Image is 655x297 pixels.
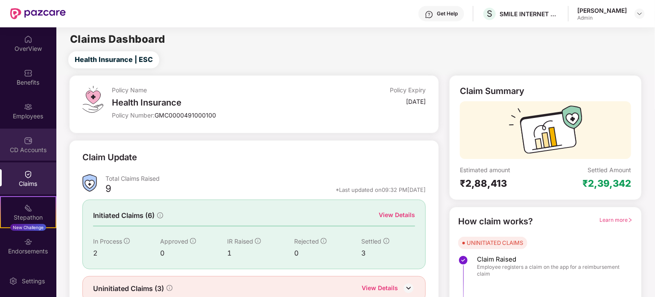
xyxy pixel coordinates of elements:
img: ClaimsSummaryIcon [82,174,97,192]
span: Approved [160,238,188,245]
img: svg+xml;base64,PHN2ZyBpZD0iSG9tZSIgeG1sbnM9Imh0dHA6Ly93d3cudzMub3JnLzIwMDAvc3ZnIiB3aWR0aD0iMjAiIG... [24,35,32,44]
div: Claim Update [82,151,137,164]
span: Health Insurance | ESC [75,54,153,65]
img: svg+xml;base64,PHN2ZyBpZD0iSGVscC0zMngzMiIgeG1sbnM9Imh0dHA6Ly93d3cudzMub3JnLzIwMDAvc3ZnIiB3aWR0aD... [425,10,433,19]
img: New Pazcare Logo [10,8,66,19]
img: svg+xml;base64,PHN2ZyBpZD0iQmVuZWZpdHMiIHhtbG5zPSJodHRwOi8vd3d3LnczLm9yZy8yMDAwL3N2ZyIgd2lkdGg9Ij... [24,69,32,77]
div: View Details [362,283,398,294]
span: Learn more [599,217,633,223]
div: Stepathon [1,213,56,222]
span: Claim Raised [477,255,624,264]
span: Employee registers a claim on the app for a reimbursement claim [477,264,624,277]
div: Policy Number: [112,111,321,119]
div: 2 [93,248,160,259]
div: [PERSON_NAME] [577,6,627,15]
span: info-circle [321,238,327,244]
div: *Last updated on 09:32 PM[DATE] [336,186,426,194]
span: info-circle [383,238,389,244]
img: svg+xml;base64,PHN2ZyBpZD0iQ2xhaW0iIHhtbG5zPSJodHRwOi8vd3d3LnczLm9yZy8yMDAwL3N2ZyIgd2lkdGg9IjIwIi... [24,170,32,179]
div: 0 [160,248,227,259]
span: In Process [93,238,122,245]
div: Admin [577,15,627,21]
span: info-circle [167,285,173,291]
div: ₹2,39,342 [582,177,631,189]
div: Health Insurance [112,97,321,108]
img: svg+xml;base64,PHN2ZyB3aWR0aD0iMTcyIiBoZWlnaHQ9IjExMyIgdmlld0JveD0iMCAwIDE3MiAxMTMiIGZpbGw9Im5vbm... [509,106,582,159]
span: Settled [362,238,382,245]
img: DownIcon [402,282,415,294]
div: New Challenge [10,224,46,231]
div: Total Claims Raised [105,174,426,182]
img: svg+xml;base64,PHN2ZyBpZD0iU2V0dGluZy0yMHgyMCIgeG1sbnM9Imh0dHA6Ly93d3cudzMub3JnLzIwMDAvc3ZnIiB3aW... [9,277,18,285]
img: svg+xml;base64,PHN2ZyBpZD0iU3RlcC1Eb25lLTMyeDMyIiB4bWxucz0iaHR0cDovL3d3dy53My5vcmcvMjAwMC9zdmciIH... [458,255,468,265]
img: svg+xml;base64,PHN2ZyBpZD0iQ0RfQWNjb3VudHMiIGRhdGEtbmFtZT0iQ0QgQWNjb3VudHMiIHhtbG5zPSJodHRwOi8vd3... [24,136,32,145]
div: Policy Name [112,86,321,94]
button: Health Insurance | ESC [68,51,159,68]
span: S [487,9,492,19]
div: 9 [105,182,111,197]
span: info-circle [124,238,130,244]
span: IR Raised [227,238,253,245]
img: svg+xml;base64,PHN2ZyBpZD0iRHJvcGRvd24tMzJ4MzIiIHhtbG5zPSJodHRwOi8vd3d3LnczLm9yZy8yMDAwL3N2ZyIgd2... [636,10,643,17]
img: svg+xml;base64,PHN2ZyBpZD0iRW5kb3JzZW1lbnRzIiB4bWxucz0iaHR0cDovL3d3dy53My5vcmcvMjAwMC9zdmciIHdpZH... [24,238,32,246]
div: [DATE] [406,97,426,106]
div: SMILE INTERNET TECHNOLOGIES PRIVATE LIMITED [500,10,559,18]
div: Get Help [437,10,458,17]
div: Policy Expiry [390,86,426,94]
img: svg+xml;base64,PHN2ZyB4bWxucz0iaHR0cDovL3d3dy53My5vcmcvMjAwMC9zdmciIHdpZHRoPSI0OS4zMiIgaGVpZ2h0PS... [82,86,103,113]
img: svg+xml;base64,PHN2ZyB4bWxucz0iaHR0cDovL3d3dy53My5vcmcvMjAwMC9zdmciIHdpZHRoPSIyMSIgaGVpZ2h0PSIyMC... [24,204,32,212]
div: ₹2,88,413 [460,177,546,189]
span: info-circle [255,238,261,244]
span: info-circle [157,212,163,218]
div: 3 [362,248,415,259]
span: Initiated Claims (6) [93,210,155,221]
div: Settings [19,277,47,285]
img: svg+xml;base64,PHN2ZyBpZD0iRW1wbG95ZWVzIiB4bWxucz0iaHR0cDovL3d3dy53My5vcmcvMjAwMC9zdmciIHdpZHRoPS... [24,103,32,111]
div: Settled Amount [588,166,631,174]
div: How claim works? [458,215,533,228]
span: right [628,218,633,223]
h2: Claims Dashboard [70,34,165,44]
div: View Details [379,210,415,220]
div: Claim Summary [460,86,524,96]
div: 1 [227,248,294,259]
div: UNINITIATED CLAIMS [467,238,523,247]
span: GMC0000491000100 [155,112,216,119]
div: Estimated amount [460,166,546,174]
span: Uninitiated Claims (3) [93,283,164,294]
div: 0 [294,248,361,259]
span: info-circle [190,238,196,244]
span: Rejected [294,238,319,245]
